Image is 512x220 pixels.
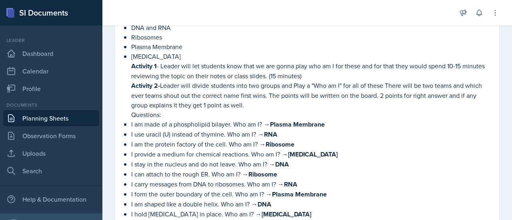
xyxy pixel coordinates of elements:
[131,119,490,129] p: I am made of a phospholipid bilayer. Who am I? →
[3,37,99,44] div: Leader
[131,52,490,61] p: [MEDICAL_DATA]
[288,150,338,159] strong: [MEDICAL_DATA]
[131,159,490,169] p: I stay in the nucleus and do not leave. Who am I? →
[131,129,490,139] p: I use uracil (U) instead of thymine. Who am I? →
[3,101,99,109] div: Documents
[3,110,99,126] a: Planning Sheets
[248,170,277,179] strong: Ribosome
[131,32,490,42] p: Ribosomes
[131,149,490,159] p: I provide a medium for chemical reactions. Who am I? →
[270,120,325,129] strong: Plasma Membrane
[131,110,490,119] p: Questions:
[131,42,490,52] p: Plasma Membrane
[266,140,294,149] strong: Ribosome
[131,81,490,110] p: Leader will divide students into two groups and Play a "Who am I" for all of these There will be ...
[284,180,297,189] strong: RNA
[131,61,157,71] strong: Activity 1
[131,61,490,81] p: - Leader will let students know that we are gonna play who am I for these and for that they would...
[131,199,490,209] p: I am shaped like a double helix. Who am I? →
[131,23,490,32] p: DNA and RNA
[131,189,490,199] p: I form the outer boundary of the cell. Who am I? →
[3,128,99,144] a: Observation Forms
[275,160,289,169] strong: DNA
[272,190,327,199] strong: Plasma Membrane
[3,145,99,161] a: Uploads
[131,139,490,149] p: I am the protein factory of the cell. Who am I? →
[3,81,99,97] a: Profile
[3,63,99,79] a: Calendar
[3,46,99,61] a: Dashboard
[3,191,99,207] div: Help & Documentation
[131,169,490,179] p: I can attach to the rough ER. Who am I? →
[264,130,277,139] strong: RNA
[3,163,99,179] a: Search
[258,200,271,209] strong: DNA
[131,179,490,189] p: I carry messages from DNA to ribosomes. Who am I? →
[131,81,160,90] strong: Activity 2-
[131,209,490,219] p: I hold [MEDICAL_DATA] in place. Who am I? →
[262,210,311,219] strong: [MEDICAL_DATA]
